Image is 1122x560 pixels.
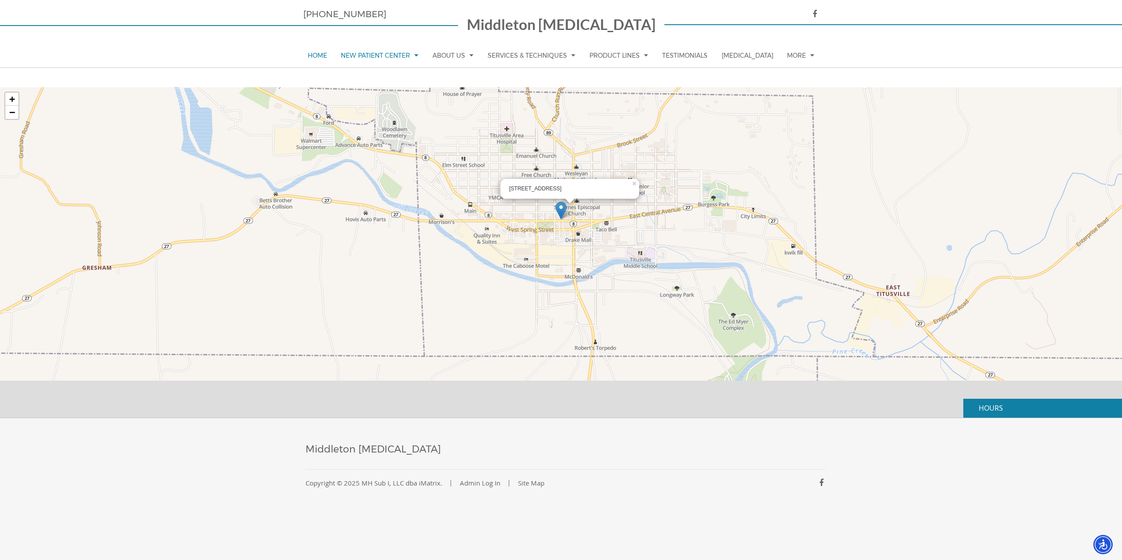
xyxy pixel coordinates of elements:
a: New Patient Center [336,43,423,67]
a: Middleton [MEDICAL_DATA] [306,445,441,456]
a: icon facebook [810,478,826,487]
div: [STREET_ADDRESS] [509,185,630,193]
a: About Us [428,43,478,67]
a: × [631,179,639,185]
a: Copyright © 2025 MH Sub I, LLC dba iMatrix. [297,478,451,487]
a: Product Lines [585,43,652,67]
a: icon facebook [804,10,819,19]
p: HOURS [963,399,1122,418]
a: [MEDICAL_DATA] [717,44,778,67]
a: More [783,43,819,67]
a: Admin Log In [451,478,509,487]
a: Middleton [MEDICAL_DATA] [467,18,656,34]
a: Home [303,44,332,67]
a: [PHONE_NUMBER] [303,9,386,19]
a: Zoom out [5,106,19,119]
div: Accessibility Menu [1093,535,1113,554]
img: Map Marker [555,201,567,219]
a: Testimonials [658,44,712,67]
a: Site Map [509,478,553,487]
a: Services & Techniques [483,43,580,67]
a: Zoom in [5,93,19,106]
